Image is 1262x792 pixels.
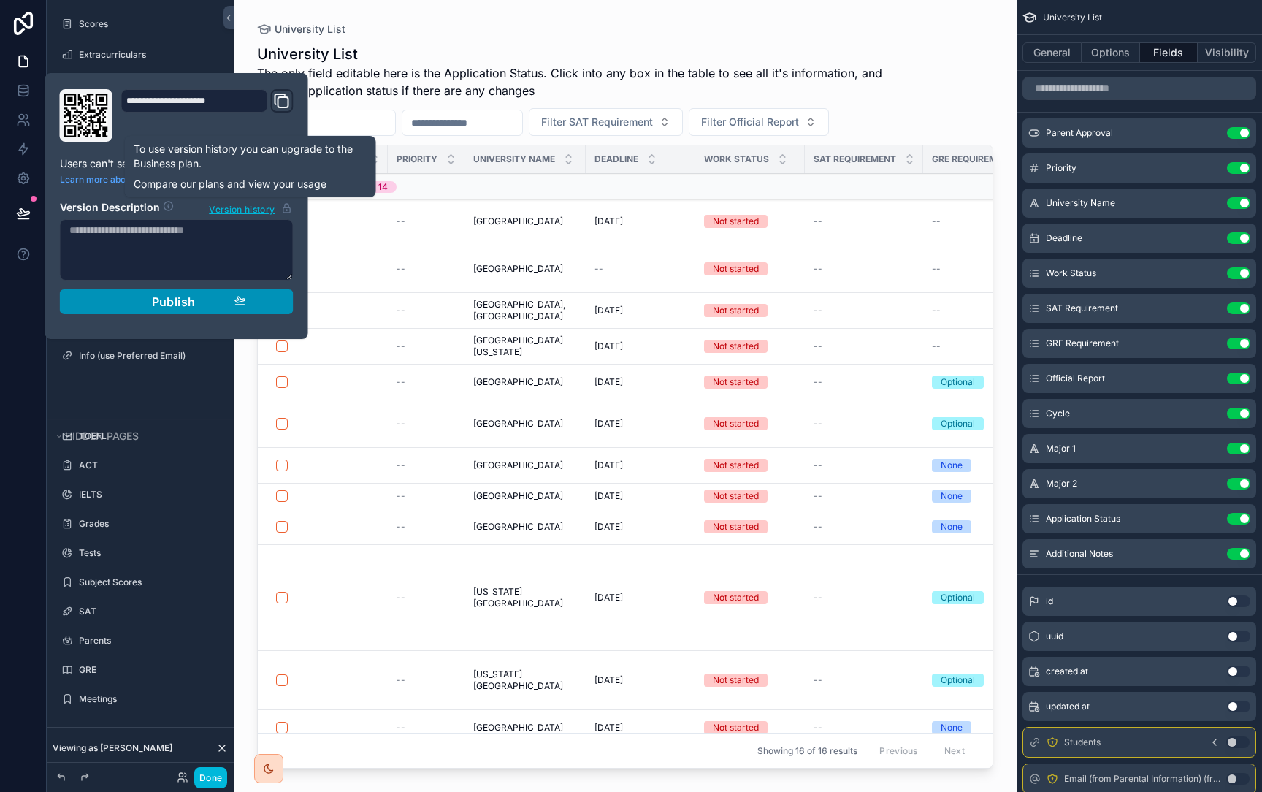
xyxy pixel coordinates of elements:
span: -- [594,263,603,275]
span: -- [814,376,822,388]
a: -- [932,216,1033,227]
span: -- [932,340,941,352]
a: [GEOGRAPHIC_DATA] [473,521,577,533]
label: Grades [79,518,216,530]
a: Not started [704,459,796,472]
span: [GEOGRAPHIC_DATA] [473,376,563,388]
a: -- [814,216,914,227]
label: Subject Scores [79,576,216,588]
span: [DATE] [594,674,623,686]
a: -- [814,376,914,388]
a: -- [814,490,914,502]
a: -- [594,263,687,275]
a: -- [932,340,1033,352]
span: Work Status [1046,267,1096,279]
a: -- [814,592,914,603]
a: SAT [79,606,216,617]
span: [GEOGRAPHIC_DATA] [473,722,563,734]
a: -- [814,460,914,471]
span: Cycle [1046,408,1070,419]
span: Priority [1046,162,1076,174]
a: [DATE] [594,521,687,533]
div: Optional [941,674,975,687]
a: [GEOGRAPHIC_DATA] [473,216,577,227]
span: The only field editable here is the Application Status. Click into any box in the table to see al... [257,64,884,99]
div: Not started [713,490,759,503]
span: Parent Approval [1046,127,1113,139]
span: -- [397,722,405,734]
span: Filter SAT Requirement [541,115,653,129]
span: -- [814,305,822,316]
span: Priority [397,153,437,165]
span: [GEOGRAPHIC_DATA], [GEOGRAPHIC_DATA] [473,299,577,322]
div: Not started [713,215,759,228]
a: University List [257,22,345,37]
label: ACT [79,460,216,471]
span: -- [932,216,941,227]
a: [DATE] [594,674,687,686]
span: id [1046,595,1053,607]
a: None [932,459,1033,472]
div: 14 [378,181,388,193]
div: Not started [713,376,759,389]
label: Parents [79,635,216,647]
a: Optional [932,591,1033,604]
div: Not started [713,262,759,275]
div: Not started [713,304,759,317]
span: -- [814,592,822,603]
div: None [941,459,963,472]
a: -- [397,263,456,275]
a: -- [397,305,456,316]
span: -- [814,263,822,275]
div: None [941,490,963,503]
span: -- [814,674,822,686]
span: -- [814,490,822,502]
a: -- [814,418,914,430]
a: Not started [704,721,796,734]
span: -- [397,490,405,502]
label: TOEFL [79,430,216,442]
span: [DATE] [594,490,623,502]
a: -- [397,674,456,686]
div: Not started [713,591,759,604]
button: Visibility [1198,42,1256,63]
div: Optional [941,417,975,430]
span: [GEOGRAPHIC_DATA] [473,521,563,533]
a: Learn more about publishing [60,174,195,186]
span: -- [397,418,405,430]
label: Meetings [79,693,216,705]
div: Not started [713,459,759,472]
span: [DATE] [594,592,623,603]
div: Domain and Custom Link [121,89,294,142]
span: [DATE] [594,418,623,430]
h1: University List [257,44,884,64]
span: Application Status [1046,513,1120,525]
div: Not started [713,340,759,353]
a: [US_STATE][GEOGRAPHIC_DATA] [473,669,577,692]
span: -- [397,460,405,471]
a: -- [814,340,914,352]
span: [GEOGRAPHIC_DATA] [473,216,563,227]
a: [DATE] [594,216,687,227]
a: [GEOGRAPHIC_DATA] [473,722,577,734]
a: [DATE] [594,722,687,734]
div: None [941,721,963,734]
a: -- [932,305,1033,316]
span: [DATE] [594,305,623,316]
div: Not started [713,721,759,734]
span: [DATE] [594,521,623,533]
span: Students [1064,736,1101,748]
span: University Name [473,153,555,165]
a: Not started [704,490,796,503]
span: [DATE] [594,376,623,388]
span: [GEOGRAPHIC_DATA][US_STATE] [473,335,577,358]
span: GRE Requirement [1046,338,1119,349]
a: Optional [932,417,1033,430]
a: Not started [704,417,796,430]
a: None [932,721,1033,734]
a: [US_STATE][GEOGRAPHIC_DATA] [473,586,577,609]
label: Extracurriculars [79,49,216,61]
span: [GEOGRAPHIC_DATA] [473,490,563,502]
